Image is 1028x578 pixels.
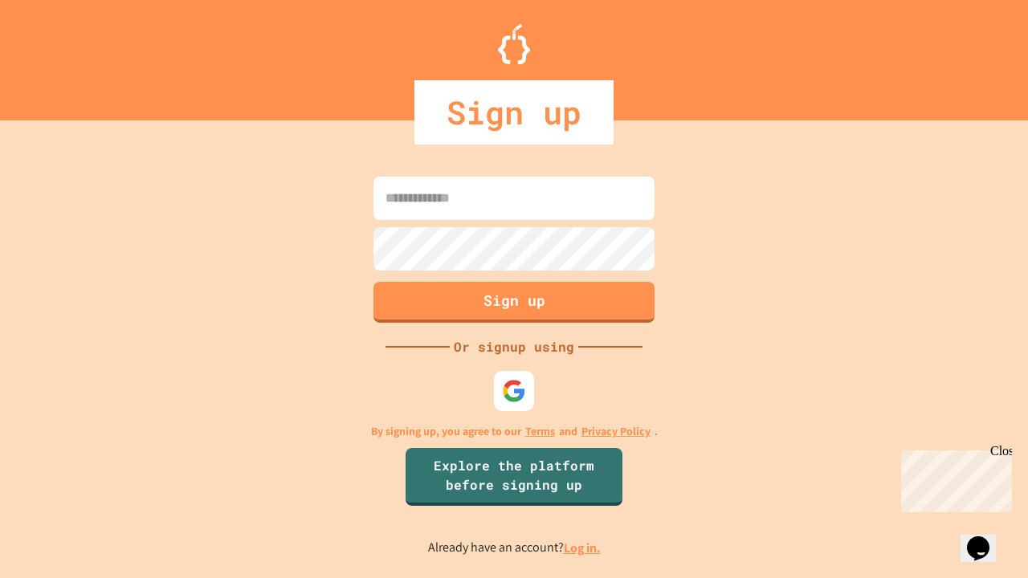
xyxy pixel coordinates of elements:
[450,337,578,356] div: Or signup using
[371,423,658,440] p: By signing up, you agree to our and .
[581,423,651,440] a: Privacy Policy
[564,539,601,556] a: Log in.
[525,423,555,440] a: Terms
[406,448,622,506] a: Explore the platform before signing up
[373,282,655,323] button: Sign up
[895,444,1012,512] iframe: chat widget
[414,80,614,144] div: Sign up
[961,514,1012,562] iframe: chat widget
[498,24,530,64] img: Logo.svg
[6,6,111,102] div: Chat with us now!Close
[428,538,601,558] p: Already have an account?
[502,379,526,403] img: google-icon.svg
